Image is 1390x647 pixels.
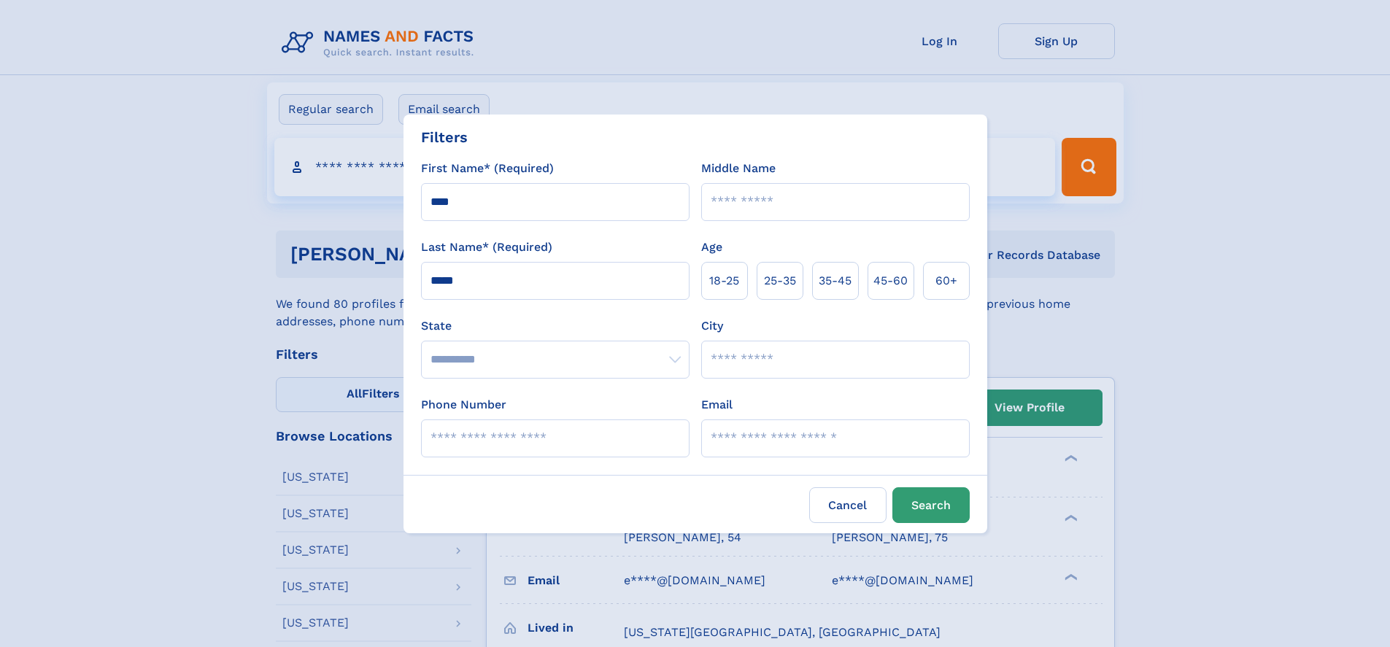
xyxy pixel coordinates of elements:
[701,317,723,335] label: City
[701,160,776,177] label: Middle Name
[701,239,722,256] label: Age
[764,272,796,290] span: 25‑35
[819,272,852,290] span: 35‑45
[809,487,887,523] label: Cancel
[701,396,733,414] label: Email
[421,239,552,256] label: Last Name* (Required)
[873,272,908,290] span: 45‑60
[421,126,468,148] div: Filters
[421,317,690,335] label: State
[892,487,970,523] button: Search
[935,272,957,290] span: 60+
[421,160,554,177] label: First Name* (Required)
[709,272,739,290] span: 18‑25
[421,396,506,414] label: Phone Number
